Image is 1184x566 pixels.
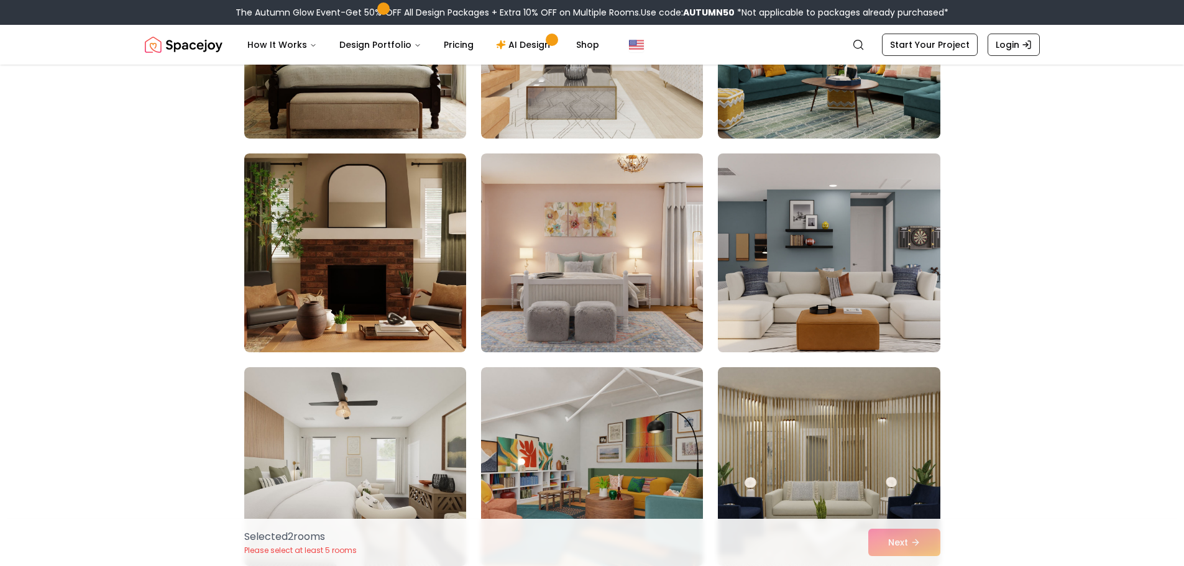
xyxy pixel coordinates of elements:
button: Design Portfolio [329,32,431,57]
span: Use code: [641,6,735,19]
span: *Not applicable to packages already purchased* [735,6,948,19]
img: Room room-28 [244,153,466,352]
b: AUTUMN50 [683,6,735,19]
button: How It Works [237,32,327,57]
img: Room room-32 [481,367,703,566]
div: The Autumn Glow Event-Get 50% OFF All Design Packages + Extra 10% OFF on Multiple Rooms. [236,6,948,19]
p: Selected 2 room s [244,529,357,544]
a: Spacejoy [145,32,223,57]
img: Spacejoy Logo [145,32,223,57]
a: Start Your Project [882,34,978,56]
img: Room room-29 [481,153,703,352]
img: United States [629,37,644,52]
img: Room room-30 [712,148,945,357]
img: Room room-31 [244,367,466,566]
img: Room room-33 [718,367,940,566]
a: Login [988,34,1040,56]
a: AI Design [486,32,564,57]
nav: Main [237,32,609,57]
nav: Global [145,25,1040,65]
a: Pricing [434,32,484,57]
a: Shop [566,32,609,57]
p: Please select at least 5 rooms [244,545,357,555]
